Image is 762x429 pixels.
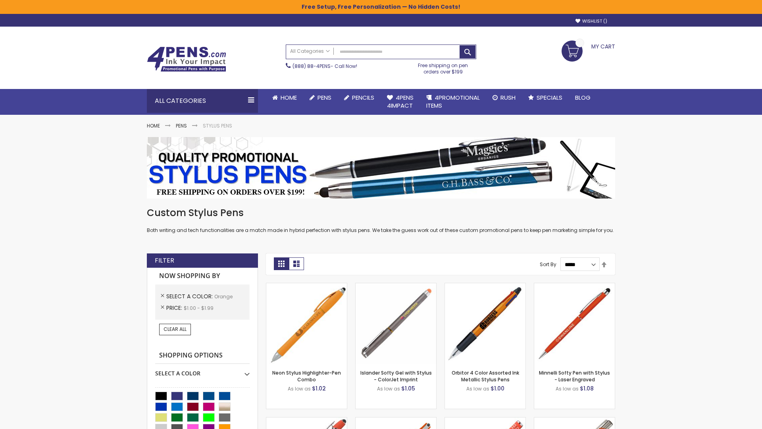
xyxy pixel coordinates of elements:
[155,268,250,284] strong: Now Shopping by
[155,347,250,364] strong: Shopping Options
[290,48,330,54] span: All Categories
[377,385,400,392] span: As low as
[445,283,525,290] a: Orbitor 4 Color Assorted Ink Metallic Stylus Pens-Orange
[147,207,615,234] div: Both writing and tech functionalities are a match made in hybrid perfection with stylus pens. We ...
[176,122,187,129] a: Pens
[266,417,347,424] a: 4P-MS8B-Orange
[534,283,615,364] img: Minnelli Softy Pen with Stylus - Laser Engraved-Orange
[445,417,525,424] a: Marin Softy Pen with Stylus - Laser Engraved-Orange
[166,292,214,300] span: Select A Color
[539,369,610,383] a: Minnelli Softy Pen with Stylus - Laser Engraved
[286,45,334,58] a: All Categories
[155,256,174,265] strong: Filter
[203,122,232,129] strong: Stylus Pens
[569,89,597,106] a: Blog
[356,283,436,290] a: Islander Softy Gel with Stylus - ColorJet Imprint-Orange
[147,207,615,219] h1: Custom Stylus Pens
[387,93,414,110] span: 4Pens 4impact
[147,89,258,113] div: All Categories
[381,89,420,115] a: 4Pens4impact
[491,385,504,392] span: $1.00
[486,89,522,106] a: Rush
[410,59,477,75] div: Free shipping on pen orders over $199
[164,326,187,332] span: Clear All
[266,283,347,364] img: Neon Stylus Highlighter-Pen Combo-Orange
[356,417,436,424] a: Avendale Velvet Touch Stylus Gel Pen-Orange
[312,385,326,392] span: $1.02
[214,293,233,300] span: Orange
[147,137,615,199] img: Stylus Pens
[147,122,160,129] a: Home
[288,385,311,392] span: As low as
[537,93,562,102] span: Specials
[352,93,374,102] span: Pencils
[445,283,525,364] img: Orbitor 4 Color Assorted Ink Metallic Stylus Pens-Orange
[338,89,381,106] a: Pencils
[401,385,415,392] span: $1.05
[420,89,486,115] a: 4PROMOTIONALITEMS
[266,89,303,106] a: Home
[426,93,480,110] span: 4PROMOTIONAL ITEMS
[274,257,289,270] strong: Grid
[540,261,556,268] label: Sort By
[522,89,569,106] a: Specials
[452,369,519,383] a: Orbitor 4 Color Assorted Ink Metallic Stylus Pens
[356,283,436,364] img: Islander Softy Gel with Stylus - ColorJet Imprint-Orange
[317,93,331,102] span: Pens
[159,324,191,335] a: Clear All
[272,369,341,383] a: Neon Stylus Highlighter-Pen Combo
[534,417,615,424] a: Tres-Chic Softy Brights with Stylus Pen - Laser-Orange
[466,385,489,392] span: As low as
[575,93,591,102] span: Blog
[266,283,347,290] a: Neon Stylus Highlighter-Pen Combo-Orange
[580,385,594,392] span: $1.08
[166,304,184,312] span: Price
[292,63,357,70] span: - Call Now!
[147,46,226,72] img: 4Pens Custom Pens and Promotional Products
[292,63,331,70] a: (888) 88-4PENS
[303,89,338,106] a: Pens
[556,385,579,392] span: As low as
[500,93,516,102] span: Rush
[575,18,607,24] a: Wishlist
[184,305,214,311] span: $1.00 - $1.99
[281,93,297,102] span: Home
[534,283,615,290] a: Minnelli Softy Pen with Stylus - Laser Engraved-Orange
[360,369,432,383] a: Islander Softy Gel with Stylus - ColorJet Imprint
[155,364,250,377] div: Select A Color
